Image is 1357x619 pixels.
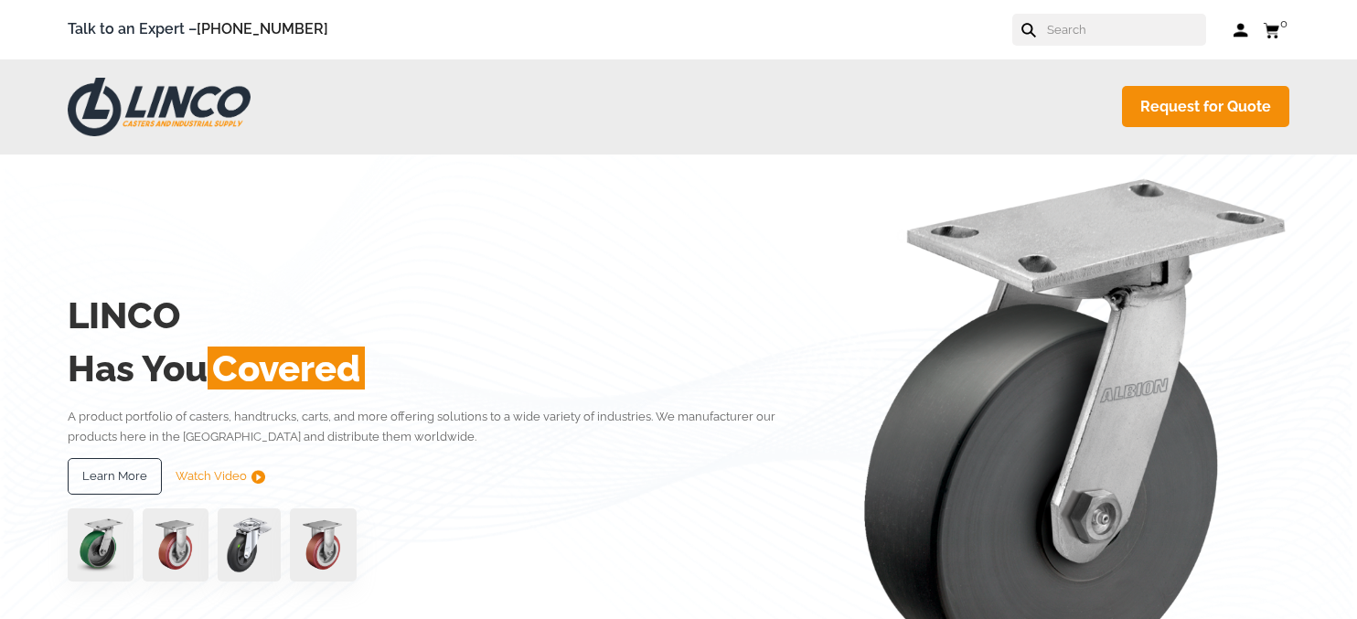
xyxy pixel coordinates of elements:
[143,508,209,582] img: capture-59611-removebg-preview-1.png
[218,508,280,582] img: lvwpp200rst849959jpg-30522-removebg-preview-1.png
[208,347,365,390] span: Covered
[1263,18,1289,41] a: 0
[1045,14,1206,46] input: Search
[68,458,162,495] a: Learn More
[197,20,328,37] a: [PHONE_NUMBER]
[68,289,797,342] h2: LINCO
[68,407,797,446] p: A product portfolio of casters, handtrucks, carts, and more offering solutions to a wide variety ...
[68,508,133,582] img: pn3orx8a-94725-1-1-.png
[1234,21,1249,39] a: Log in
[68,342,797,395] h2: Has You
[1280,16,1288,30] span: 0
[68,17,328,42] span: Talk to an Expert –
[176,458,265,495] a: Watch Video
[290,508,357,582] img: capture-59611-removebg-preview-1.png
[1122,86,1289,127] a: Request for Quote
[251,470,265,484] img: subtract.png
[68,78,251,136] img: LINCO CASTERS & INDUSTRIAL SUPPLY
